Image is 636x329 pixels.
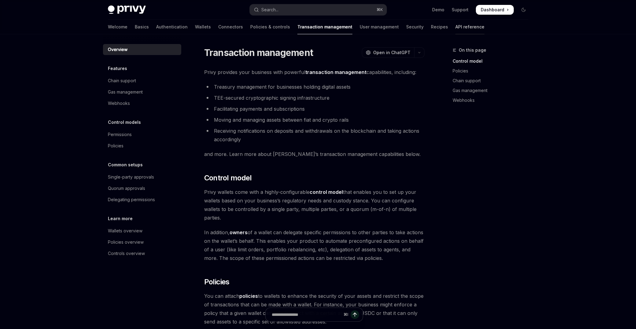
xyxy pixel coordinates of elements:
[310,189,343,195] a: control model
[108,100,130,107] div: Webhooks
[103,237,181,248] a: Policies overview
[250,4,387,15] button: Open search
[204,116,425,124] li: Moving and managing assets between fiat and crypto rails
[108,131,132,138] div: Permissions
[103,98,181,109] a: Webhooks
[218,20,243,34] a: Connectors
[377,7,383,12] span: ⌘ K
[519,5,528,15] button: Toggle dark mode
[204,277,230,287] span: Policies
[103,129,181,140] a: Permissions
[195,20,211,34] a: Wallets
[230,229,248,236] a: owners
[272,308,341,321] input: Ask a question...
[204,105,425,113] li: Facilitating payments and subscriptions
[204,83,425,91] li: Treasury management for businesses holding digital assets
[108,142,123,150] div: Policies
[103,87,181,98] a: Gas management
[103,75,181,86] a: Chain support
[459,46,486,54] span: On this page
[204,150,425,158] span: and more. Learn more about [PERSON_NAME]’s transaction management capabilities below.
[103,140,181,151] a: Policies
[108,46,127,53] div: Overview
[239,293,258,299] a: policies
[455,20,484,34] a: API reference
[108,77,136,84] div: Chain support
[351,310,359,319] button: Send message
[406,20,424,34] a: Security
[453,76,533,86] a: Chain support
[108,173,154,181] div: Single-party approvals
[453,56,533,66] a: Control model
[135,20,149,34] a: Basics
[108,119,141,126] h5: Control models
[204,127,425,144] li: Receiving notifications on deposits and withdrawals on the blockchain and taking actions accordingly
[108,215,133,222] h5: Learn more
[108,196,155,203] div: Delegating permissions
[204,173,252,183] span: Control model
[453,86,533,95] a: Gas management
[204,292,425,326] span: You can attach to wallets to enhance the security of your assets and restrict the scope of transa...
[431,20,448,34] a: Recipes
[103,44,181,55] a: Overview
[432,7,444,13] a: Demo
[261,6,278,13] div: Search...
[108,161,143,168] h5: Common setups
[481,7,504,13] span: Dashboard
[108,20,127,34] a: Welcome
[103,225,181,236] a: Wallets overview
[360,20,399,34] a: User management
[108,185,145,192] div: Quorum approvals
[204,228,425,262] span: In addition, of a wallet can delegate specific permissions to other parties to take actions on th...
[373,50,410,56] span: Open in ChatGPT
[204,68,425,76] span: Privy provides your business with powerful capabilities, including:
[250,20,290,34] a: Policies & controls
[156,20,188,34] a: Authentication
[297,20,352,34] a: Transaction management
[108,250,145,257] div: Controls overview
[108,6,146,14] img: dark logo
[108,227,142,235] div: Wallets overview
[103,183,181,194] a: Quorum approvals
[204,188,425,222] span: Privy wallets come with a highly-configurable that enables you to set up your wallets based on yo...
[103,172,181,183] a: Single-party approvals
[108,65,127,72] h5: Features
[453,95,533,105] a: Webhooks
[204,47,313,58] h1: Transaction management
[476,5,514,15] a: Dashboard
[204,94,425,102] li: TEE-secured cryptographic signing infrastructure
[103,248,181,259] a: Controls overview
[108,88,143,96] div: Gas management
[108,238,144,246] div: Policies overview
[305,69,366,75] strong: transaction management
[453,66,533,76] a: Policies
[452,7,469,13] a: Support
[362,47,414,58] button: Open in ChatGPT
[103,194,181,205] a: Delegating permissions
